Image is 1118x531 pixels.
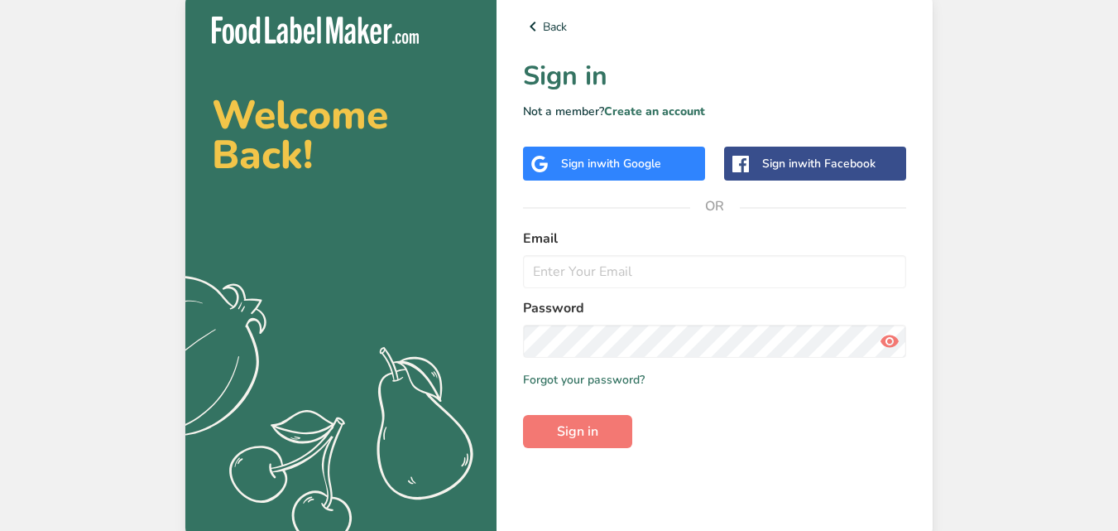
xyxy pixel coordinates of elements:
span: with Facebook [798,156,876,171]
img: Food Label Maker [212,17,419,44]
button: Sign in [523,415,632,448]
div: Sign in [762,155,876,172]
h1: Sign in [523,56,906,96]
span: Sign in [557,422,598,442]
span: OR [690,181,740,231]
a: Create an account [604,104,705,119]
a: Back [523,17,906,36]
label: Password [523,298,906,318]
label: Email [523,229,906,249]
h2: Welcome Back! [212,95,470,175]
p: Not a member? [523,103,906,120]
a: Forgot your password? [523,371,645,389]
div: Sign in [561,155,661,172]
span: with Google [597,156,661,171]
input: Enter Your Email [523,255,906,288]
